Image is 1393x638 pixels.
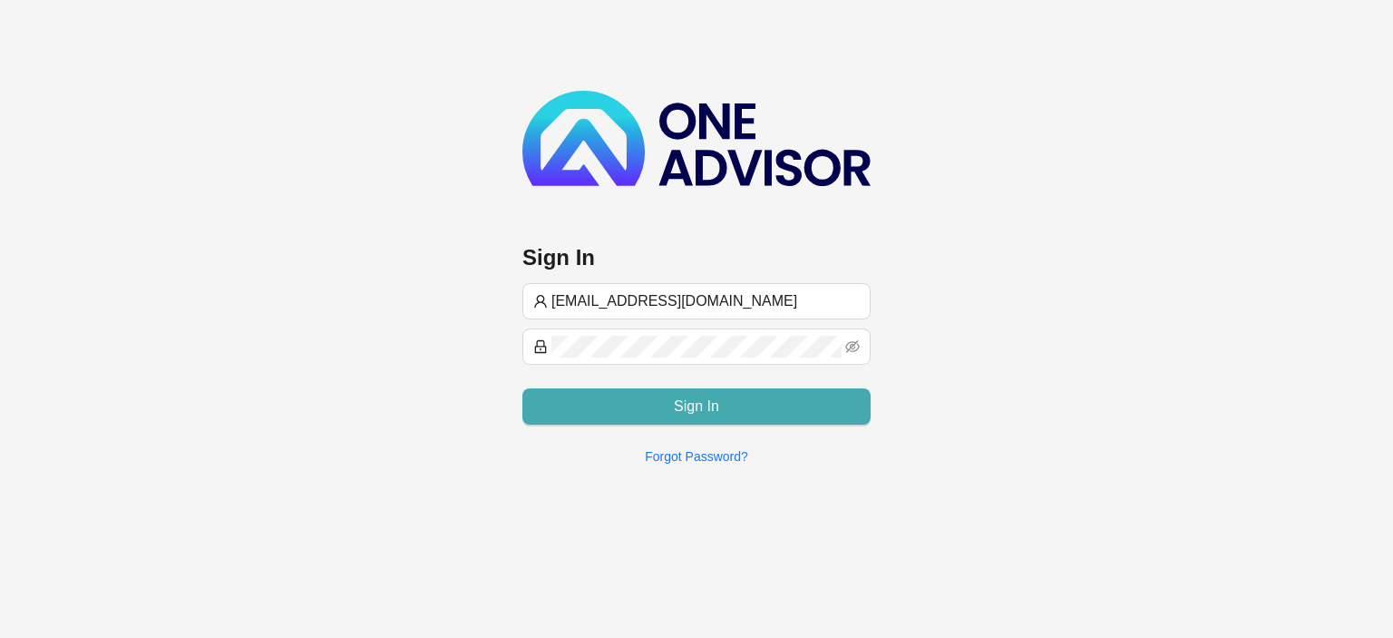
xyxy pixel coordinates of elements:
span: eye-invisible [845,339,860,354]
span: Sign In [674,396,719,417]
input: Username [551,290,860,312]
span: lock [533,339,548,354]
a: Forgot Password? [645,449,748,464]
span: user [533,294,548,309]
img: b89e593ecd872904241dc73b71df2e41-logo-dark.svg [522,91,871,186]
button: Sign In [522,388,871,425]
h3: Sign In [522,243,871,272]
